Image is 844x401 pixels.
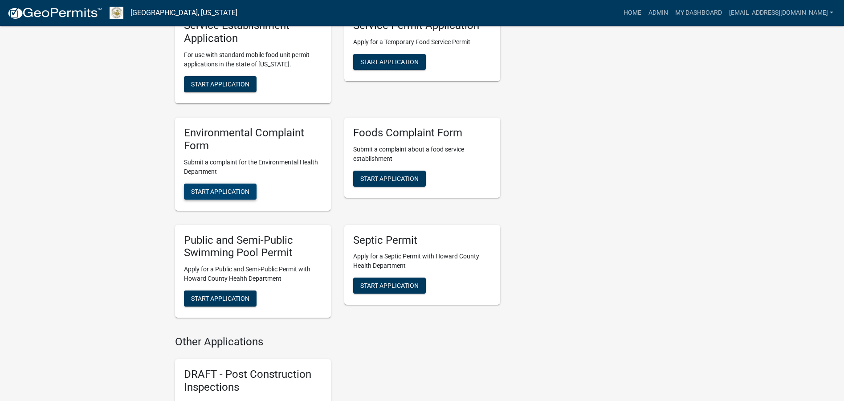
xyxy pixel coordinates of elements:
span: Start Application [191,295,249,302]
button: Start Application [184,76,257,92]
h5: Environmental Complaint Form [184,127,322,152]
a: Admin [645,4,672,21]
h5: DRAFT - Post Construction Inspections [184,368,322,394]
h4: Other Applications [175,336,500,348]
a: [GEOGRAPHIC_DATA], [US_STATE] [130,5,237,20]
button: Start Application [353,278,426,294]
p: Submit a complaint for the Environmental Health Department [184,158,322,176]
button: Start Application [353,54,426,70]
span: Start Application [191,81,249,88]
a: My Dashboard [672,4,726,21]
span: Start Application [191,188,249,195]
p: Apply for a Public and Semi-Public Permit with Howard County Health Department [184,265,322,283]
h5: DRAFT - Mobile Food Service Establishment Application [184,7,322,45]
p: Submit a complaint about a food service establishment [353,145,491,164]
button: Start Application [353,171,426,187]
a: [EMAIL_ADDRESS][DOMAIN_NAME] [726,4,837,21]
button: Start Application [184,291,257,307]
h5: Septic Permit [353,234,491,247]
span: Start Application [360,175,419,182]
button: Start Application [184,184,257,200]
a: Home [620,4,645,21]
p: Apply for a Septic Permit with Howard County Health Department [353,252,491,270]
span: Start Application [360,282,419,289]
h5: Foods Complaint Form [353,127,491,139]
h5: Public and Semi-Public Swimming Pool Permit [184,234,322,260]
span: Start Application [360,58,419,65]
p: For use with standard mobile food unit permit applications in the state of [US_STATE]. [184,50,322,69]
img: Howard County, Indiana [110,7,123,19]
p: Apply for a Temporary Food Service Permit [353,37,491,47]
